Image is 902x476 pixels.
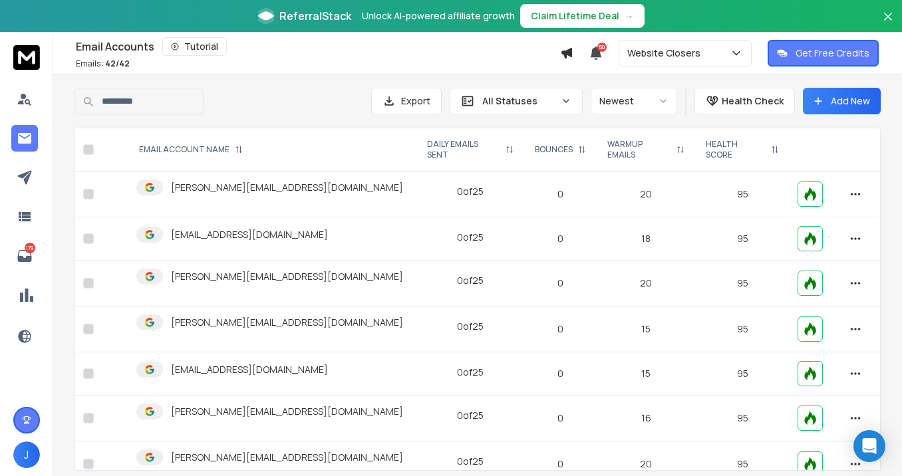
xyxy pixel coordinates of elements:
span: 42 / 42 [105,58,130,69]
div: EMAIL ACCOUNT NAME [139,144,243,155]
p: 179 [25,243,35,253]
div: 0 of 25 [457,274,484,287]
p: 0 [532,277,589,290]
div: 0 of 25 [457,409,484,422]
button: J [13,441,40,468]
p: [EMAIL_ADDRESS][DOMAIN_NAME] [171,363,328,376]
p: HEALTH SCORE [706,139,765,160]
button: Get Free Credits [768,40,879,66]
p: 0 [532,232,589,245]
div: 0 of 25 [457,320,484,333]
p: 0 [532,322,589,336]
button: Close banner [879,8,897,40]
p: All Statuses [482,94,555,108]
td: 15 [597,352,695,396]
p: [PERSON_NAME][EMAIL_ADDRESS][DOMAIN_NAME] [171,405,403,418]
a: 179 [11,243,38,269]
td: 15 [597,306,695,352]
button: Claim Lifetime Deal→ [520,4,645,28]
td: 95 [695,352,789,396]
span: → [625,9,634,23]
p: 0 [532,457,589,471]
td: 95 [695,172,789,217]
div: Email Accounts [76,37,560,56]
div: 0 of 25 [457,185,484,198]
span: 50 [597,43,607,52]
td: 16 [597,396,695,441]
p: 0 [532,187,589,201]
p: Get Free Credits [796,47,869,60]
span: ReferralStack [279,8,351,24]
button: Newest [591,88,677,114]
p: Website Closers [627,47,706,60]
td: 18 [597,217,695,261]
p: Unlock AI-powered affiliate growth [362,9,515,23]
p: DAILY EMAILS SENT [427,139,500,160]
p: [PERSON_NAME][EMAIL_ADDRESS][DOMAIN_NAME] [171,451,403,464]
p: [EMAIL_ADDRESS][DOMAIN_NAME] [171,228,328,241]
button: Add New [803,88,881,114]
button: Health Check [694,88,795,114]
p: [PERSON_NAME][EMAIL_ADDRESS][DOMAIN_NAME] [171,181,403,194]
td: 20 [597,172,695,217]
p: 0 [532,412,589,425]
td: 95 [695,217,789,261]
td: 95 [695,261,789,306]
p: [PERSON_NAME][EMAIL_ADDRESS][DOMAIN_NAME] [171,316,403,329]
div: 0 of 25 [457,231,484,244]
p: [PERSON_NAME][EMAIL_ADDRESS][DOMAIN_NAME] [171,270,403,283]
div: Open Intercom Messenger [853,430,885,462]
p: Emails : [76,59,130,69]
td: 95 [695,306,789,352]
p: Health Check [722,94,784,108]
button: Tutorial [162,37,227,56]
td: 95 [695,396,789,441]
p: BOUNCES [535,144,573,155]
div: 0 of 25 [457,455,484,468]
td: 20 [597,261,695,306]
p: WARMUP EMAILS [607,139,671,160]
p: 0 [532,367,589,380]
div: 0 of 25 [457,366,484,379]
button: Export [371,88,442,114]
